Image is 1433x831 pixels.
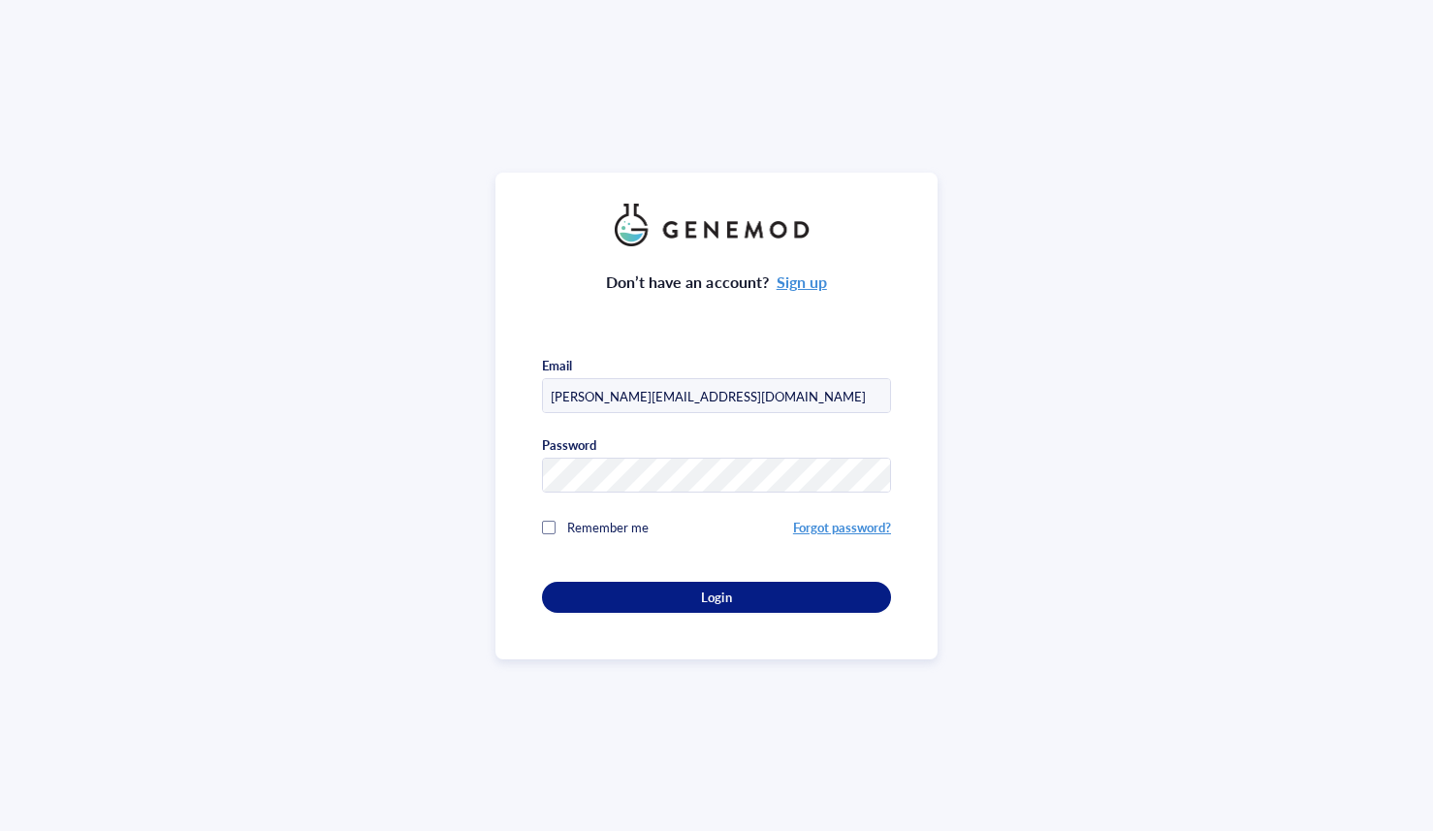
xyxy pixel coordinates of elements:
div: Email [542,357,572,374]
div: Don’t have an account? [606,270,827,295]
img: genemod_logo_light-BcqUzbGq.png [615,204,818,246]
div: Password [542,436,596,454]
span: Remember me [567,518,649,536]
span: Login [701,589,731,606]
a: Sign up [777,271,827,293]
button: Login [542,582,891,613]
a: Forgot password? [793,518,891,536]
